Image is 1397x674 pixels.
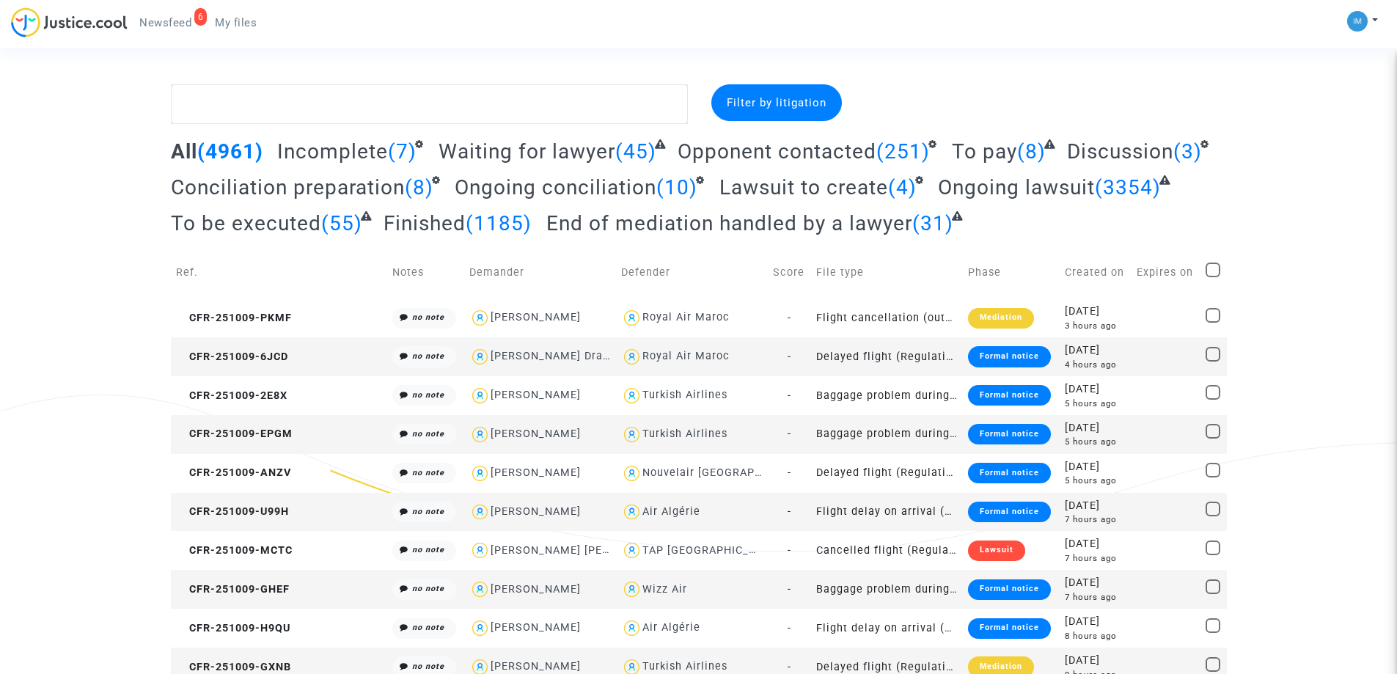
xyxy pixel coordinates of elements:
[412,468,444,477] i: no note
[963,246,1060,298] td: Phase
[139,16,191,29] span: Newsfeed
[616,246,768,298] td: Defender
[1065,475,1126,487] div: 5 hours ago
[1132,246,1200,298] td: Expires on
[788,544,791,557] span: -
[171,211,321,235] span: To be executed
[811,415,963,454] td: Baggage problem during a flight
[768,246,811,298] td: Score
[788,312,791,324] span: -
[968,346,1051,367] div: Formal notice
[1065,420,1126,436] div: [DATE]
[491,583,581,596] div: [PERSON_NAME]
[621,307,642,329] img: icon-user.svg
[1065,381,1126,398] div: [DATE]
[642,389,727,401] div: Turkish Airlines
[197,139,263,164] span: (4961)
[176,544,293,557] span: CFR-251009-MCTC
[788,505,791,518] span: -
[176,389,287,402] span: CFR-251009-2E8X
[469,579,491,600] img: icon-user.svg
[1065,513,1126,526] div: 7 hours ago
[968,308,1034,329] div: Mediation
[642,583,687,596] div: Wizz Air
[176,466,291,479] span: CFR-251009-ANZV
[968,579,1051,600] div: Formal notice
[469,502,491,523] img: icon-user.svg
[811,609,963,648] td: Flight delay on arrival (outside of EU - Montreal Convention)
[171,139,197,164] span: All
[1067,139,1173,164] span: Discussion
[491,544,675,557] div: [PERSON_NAME] [PERSON_NAME]
[176,505,289,518] span: CFR-251009-U99H
[412,507,444,516] i: no note
[469,618,491,639] img: icon-user.svg
[952,139,1017,164] span: To pay
[968,424,1051,444] div: Formal notice
[11,7,128,37] img: jc-logo.svg
[968,541,1025,561] div: Lawsuit
[1065,630,1126,642] div: 8 hours ago
[412,623,444,632] i: no note
[621,385,642,406] img: icon-user.svg
[642,428,727,440] div: Turkish Airlines
[412,351,444,361] i: no note
[621,579,642,600] img: icon-user.svg
[491,311,581,323] div: [PERSON_NAME]
[1065,536,1126,552] div: [DATE]
[727,96,826,109] span: Filter by litigation
[469,385,491,406] img: icon-user.svg
[491,428,581,440] div: [PERSON_NAME]
[788,661,791,673] span: -
[1065,304,1126,320] div: [DATE]
[1065,653,1126,669] div: [DATE]
[788,622,791,634] span: -
[176,622,290,634] span: CFR-251009-H9QU
[642,505,700,518] div: Air Algérie
[788,466,791,479] span: -
[1065,459,1126,475] div: [DATE]
[171,175,405,199] span: Conciliation preparation
[194,8,208,26] div: 6
[412,429,444,439] i: no note
[469,307,491,329] img: icon-user.svg
[621,424,642,445] img: icon-user.svg
[412,584,444,593] i: no note
[491,660,581,673] div: [PERSON_NAME]
[968,502,1051,522] div: Formal notice
[912,211,953,235] span: (31)
[466,211,532,235] span: (1185)
[656,175,697,199] span: (10)
[412,545,444,554] i: no note
[788,583,791,596] span: -
[621,463,642,484] img: icon-user.svg
[615,139,656,164] span: (45)
[176,312,292,324] span: CFR-251009-PKMF
[1065,359,1126,371] div: 4 hours ago
[491,350,620,362] div: [PERSON_NAME] Drame
[176,661,291,673] span: CFR-251009-GXNB
[491,466,581,479] div: [PERSON_NAME]
[811,376,963,415] td: Baggage problem during a flight
[176,583,290,596] span: CFR-251009-GHEF
[321,211,362,235] span: (55)
[384,211,466,235] span: Finished
[1065,320,1126,332] div: 3 hours ago
[968,463,1051,483] div: Formal notice
[1065,575,1126,591] div: [DATE]
[621,346,642,367] img: icon-user.svg
[788,351,791,363] span: -
[469,424,491,445] img: icon-user.svg
[1065,343,1126,359] div: [DATE]
[176,351,288,363] span: CFR-251009-6JCD
[1065,436,1126,448] div: 5 hours ago
[1095,175,1161,199] span: (3354)
[811,337,963,376] td: Delayed flight (Regulation EC 261/2004)
[412,662,444,671] i: no note
[788,389,791,402] span: -
[938,175,1095,199] span: Ongoing lawsuit
[719,175,888,199] span: Lawsuit to create
[642,544,780,557] div: TAP [GEOGRAPHIC_DATA]
[811,531,963,570] td: Cancelled flight (Regulation EC 261/2004)
[1065,614,1126,630] div: [DATE]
